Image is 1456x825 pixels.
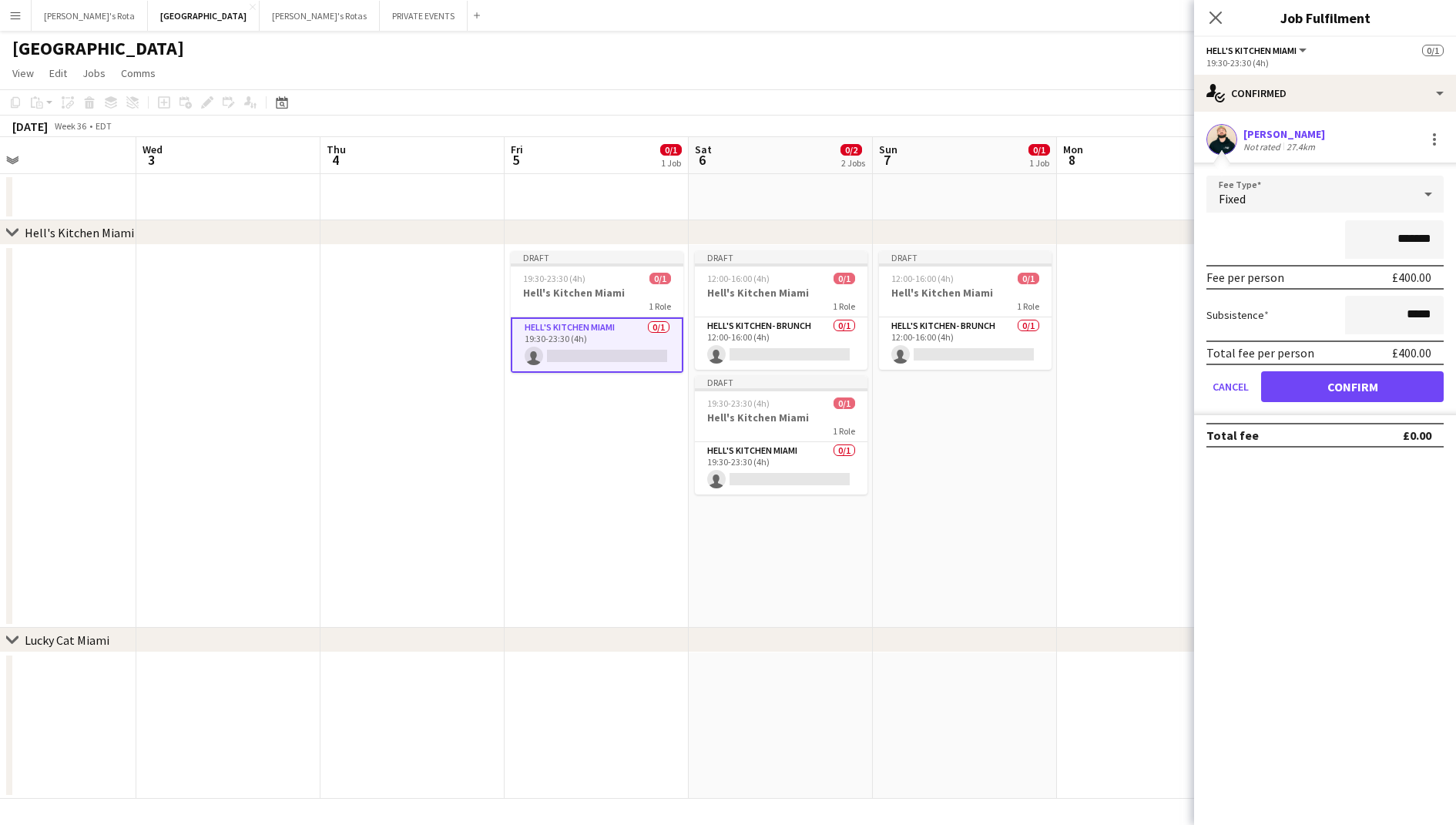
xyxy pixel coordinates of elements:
div: Not rated [1243,141,1283,153]
span: Sat [695,143,712,156]
div: Confirmed [1194,75,1456,112]
div: Hell's Kitchen Miami [25,225,134,240]
span: View [12,66,34,80]
div: [PERSON_NAME] [1243,127,1325,141]
app-job-card: Draft19:30-23:30 (4h)0/1Hell's Kitchen Miami1 RoleHell's Kitchen Miami0/119:30-23:30 (4h) [511,251,683,373]
span: 19:30-23:30 (4h) [523,273,585,284]
h3: Job Fulfilment [1194,8,1456,28]
span: Wed [143,143,163,156]
span: 0/1 [660,144,682,156]
span: 1 Role [1017,300,1039,312]
span: 0/1 [834,397,855,409]
app-card-role: Hell's Kitchen Miami0/119:30-23:30 (4h) [511,317,683,373]
div: Draft [511,251,683,263]
span: 0/2 [840,144,862,156]
a: Jobs [76,63,112,83]
div: Total fee per person [1206,345,1314,361]
a: View [6,63,40,83]
span: 0/1 [1422,45,1444,56]
div: [DATE] [12,119,48,134]
span: Edit [49,66,67,80]
span: 1 Role [833,300,855,312]
app-job-card: Draft12:00-16:00 (4h)0/1Hell's Kitchen Miami1 RoleHell's Kitchen- BRUNCH0/112:00-16:00 (4h) [695,251,867,370]
span: 19:30-23:30 (4h) [707,397,770,409]
span: 0/1 [1028,144,1050,156]
div: Fee per person [1206,270,1284,285]
span: 5 [508,151,523,169]
div: £400.00 [1392,345,1431,361]
div: £400.00 [1392,270,1431,285]
div: 2 Jobs [841,157,865,169]
span: Fri [511,143,523,156]
span: Hell's Kitchen Miami [1206,45,1297,56]
button: Hell's Kitchen Miami [1206,45,1309,56]
app-job-card: Draft12:00-16:00 (4h)0/1Hell's Kitchen Miami1 RoleHell's Kitchen- BRUNCH0/112:00-16:00 (4h) [879,251,1052,370]
span: 1 Role [649,300,671,312]
app-card-role: Hell's Kitchen Miami0/119:30-23:30 (4h) [695,442,867,495]
button: [GEOGRAPHIC_DATA] [148,1,260,31]
h3: Hell's Kitchen Miami [879,286,1052,300]
div: £0.00 [1403,428,1431,443]
div: Draft [695,376,867,388]
app-card-role: Hell's Kitchen- BRUNCH0/112:00-16:00 (4h) [879,317,1052,370]
button: Cancel [1206,371,1255,402]
div: Draft [695,251,867,263]
span: Week 36 [51,120,89,132]
span: 12:00-16:00 (4h) [891,273,954,284]
button: PRIVATE EVENTS [380,1,468,31]
button: [PERSON_NAME]'s Rota [32,1,148,31]
div: 27.4km [1283,141,1318,153]
h3: Hell's Kitchen Miami [695,286,867,300]
span: 3 [140,151,163,169]
span: 4 [324,151,346,169]
span: 8 [1061,151,1083,169]
h3: Hell's Kitchen Miami [511,286,683,300]
span: 1 Role [833,425,855,437]
span: Thu [327,143,346,156]
span: Comms [121,66,156,80]
span: 0/1 [834,273,855,284]
div: 1 Job [1029,157,1049,169]
div: EDT [96,120,112,132]
a: Edit [43,63,73,83]
span: 0/1 [649,273,671,284]
app-job-card: Draft19:30-23:30 (4h)0/1Hell's Kitchen Miami1 RoleHell's Kitchen Miami0/119:30-23:30 (4h) [695,376,867,495]
div: Draft [879,251,1052,263]
span: 6 [693,151,712,169]
button: Confirm [1261,371,1444,402]
h1: [GEOGRAPHIC_DATA] [12,37,184,60]
span: 12:00-16:00 (4h) [707,273,770,284]
button: [PERSON_NAME]'s Rotas [260,1,380,31]
div: 19:30-23:30 (4h) [1206,57,1444,69]
span: Jobs [82,66,106,80]
span: Mon [1063,143,1083,156]
div: Total fee [1206,428,1259,443]
span: 7 [877,151,897,169]
label: Subsistence [1206,308,1269,322]
div: Lucky Cat Miami [25,632,109,648]
h3: Hell's Kitchen Miami [695,411,867,424]
span: Fixed [1219,191,1246,206]
a: Comms [115,63,162,83]
app-card-role: Hell's Kitchen- BRUNCH0/112:00-16:00 (4h) [695,317,867,370]
span: Sun [879,143,897,156]
div: 1 Job [661,157,681,169]
span: 0/1 [1018,273,1039,284]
